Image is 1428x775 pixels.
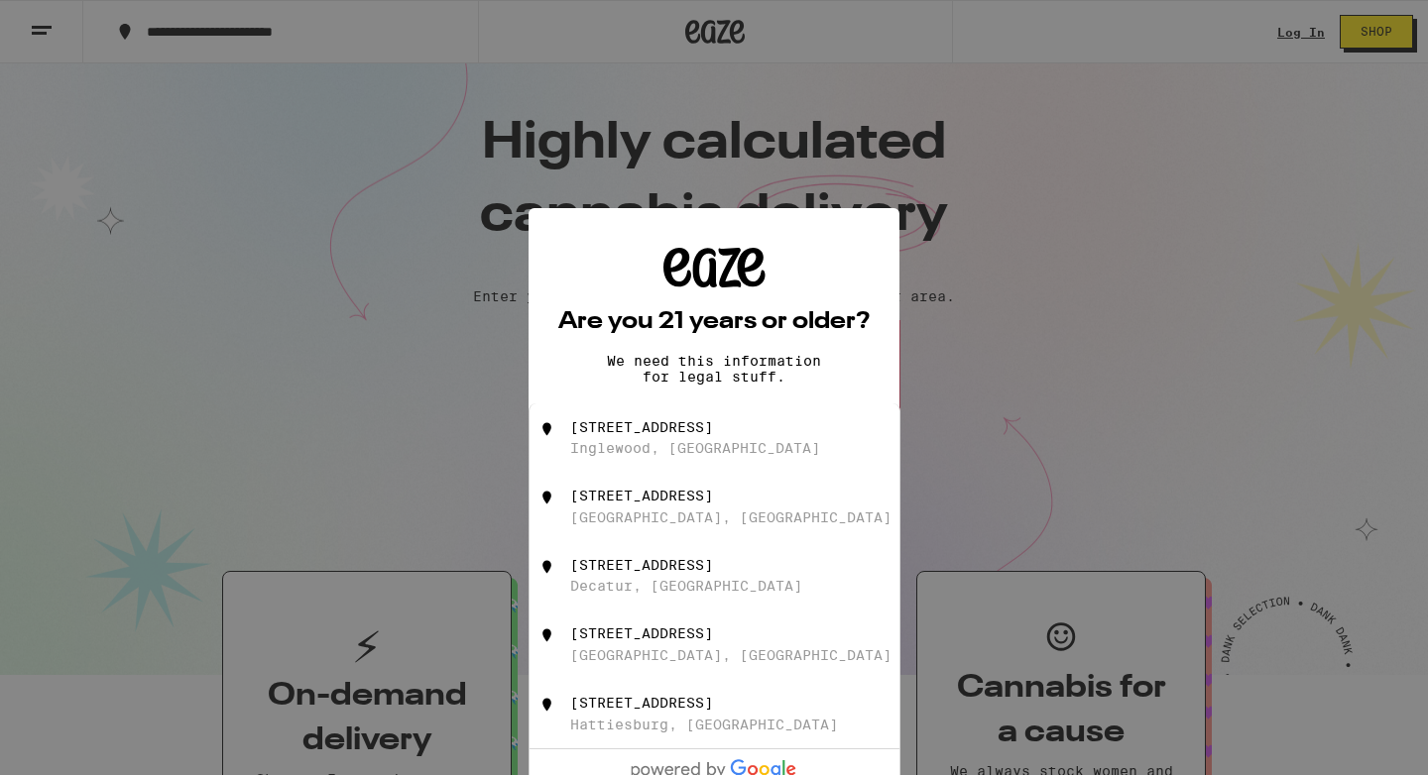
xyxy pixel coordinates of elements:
img: 3988 East Hardy Street [537,557,557,577]
div: Inglewood, [GEOGRAPHIC_DATA] [570,440,820,456]
img: 3988 East Hardy Street [537,488,557,507]
h2: Are you 21 years or older? [558,310,870,334]
div: [STREET_ADDRESS] [570,419,713,435]
div: [GEOGRAPHIC_DATA], [GEOGRAPHIC_DATA] [570,509,892,525]
p: We need this information for legal stuff. [590,353,838,385]
div: [STREET_ADDRESS] [570,557,713,573]
img: 3988 East Hardy Street [537,695,557,715]
span: Hi. Need any help? [12,14,143,30]
div: [STREET_ADDRESS] [570,488,713,503]
img: 3988 East Hardy Street [537,625,557,645]
img: 3988 East Hardy Street [537,419,557,439]
div: Decatur, [GEOGRAPHIC_DATA] [570,578,802,594]
div: Hattiesburg, [GEOGRAPHIC_DATA] [570,717,838,732]
div: [STREET_ADDRESS] [570,625,713,641]
div: [STREET_ADDRESS] [570,695,713,711]
div: [GEOGRAPHIC_DATA], [GEOGRAPHIC_DATA] [570,647,892,663]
